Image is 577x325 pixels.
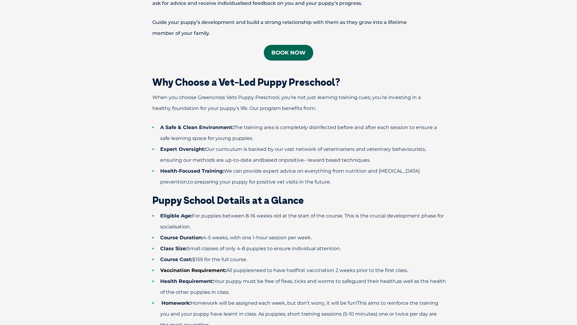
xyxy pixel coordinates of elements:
span: Our curriculum is backed by our vast network of veterinarians and veterinary behaviourists, ensur... [160,146,426,163]
span: The training area is completely disinfected before and after each session to ensure a safe learni... [160,124,437,141]
span: All puppies [226,267,253,273]
span: Small classes of only 4-8 puppies to ensure individual attention. [187,246,341,251]
span: Why Choose a Vet-Led Puppy Preschool? [152,76,340,88]
span: positive [285,157,304,163]
span: Puppy School Details at a Glance [152,194,304,206]
span: , [396,278,397,284]
b: Health Requirement: [160,278,214,284]
span: need to have had [253,267,296,273]
span: , [187,179,188,185]
b: A Safe & Clean Environment: [160,124,234,130]
span: We can provide expert advice on everything from nutrition and [MEDICAL_DATA] prevention [160,168,420,185]
p: Guide your puppy’s development and build a strong relationship with them as they grow into a life... [131,17,446,39]
b: Course Cost: [160,257,192,262]
span: – reward based techniques. [304,157,370,163]
span: Your puppy must be free of fleas, ticks and worms to safeguard their health [214,278,396,284]
span: 4-5 weeks, with one 1-hour session per week. [203,235,312,240]
span: $159 for the full course. [192,257,247,262]
b: Class Size: [160,246,187,251]
span: based on [262,157,285,163]
b: Eligible Age: [160,213,192,219]
span: to preparing your puppy for positive vet visits in the future. [188,179,331,185]
b: Homework: [161,300,191,306]
b: Health-Focused Training: [160,168,224,174]
a: Book now [264,45,313,61]
b: Course Duration: [160,235,203,240]
span: For puppies between 8-16 weeks old at the start of the course. This is the crucial development ph... [160,213,444,230]
b: Expert Oversight: [160,146,205,152]
b: Vaccination Requirement: [160,267,226,273]
span: first vaccination 2 weeks prior to the first class. [296,267,408,273]
span: When you choose Greencross Vets Puppy Preschool, you’re not just learning training cues; you’re i... [152,95,421,111]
